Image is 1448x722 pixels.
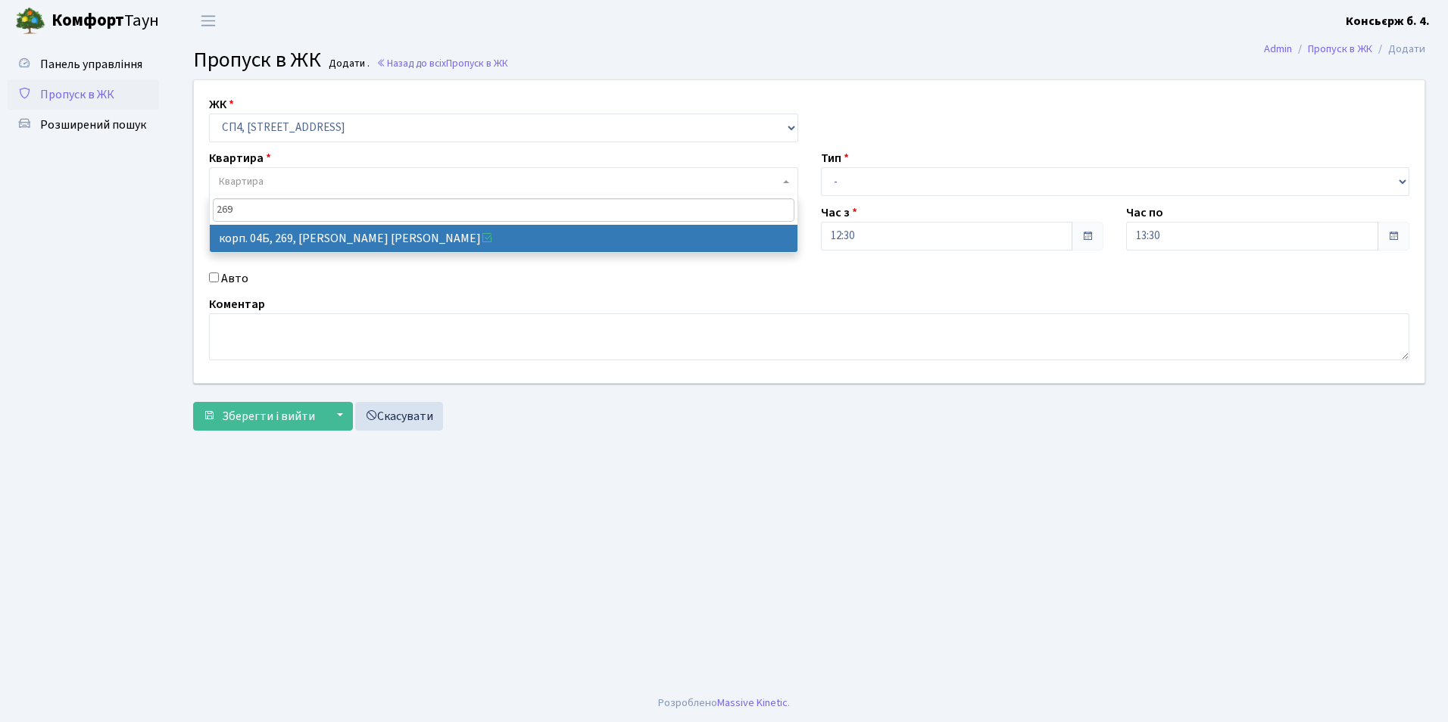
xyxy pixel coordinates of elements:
span: Пропуск в ЖК [40,86,114,103]
a: Скасувати [355,402,443,431]
a: Панель управління [8,49,159,79]
label: Тип [821,149,849,167]
a: Назад до всіхПропуск в ЖК [376,56,508,70]
label: Коментар [209,295,265,313]
label: Квартира [209,149,271,167]
span: Зберегти і вийти [222,408,315,425]
span: Пропуск в ЖК [193,45,321,75]
nav: breadcrumb [1241,33,1448,65]
a: Admin [1264,41,1292,57]
li: Додати [1372,41,1425,58]
b: Консьєрж б. 4. [1346,13,1430,30]
a: Massive Kinetic [717,695,788,711]
span: Пропуск в ЖК [446,56,508,70]
a: Розширений пошук [8,110,159,140]
a: Пропуск в ЖК [1308,41,1372,57]
img: logo.png [15,6,45,36]
a: Консьєрж б. 4. [1346,12,1430,30]
button: Зберегти і вийти [193,402,325,431]
label: Час з [821,204,857,222]
button: Переключити навігацію [189,8,227,33]
span: Панель управління [40,56,142,73]
label: Авто [221,269,248,288]
a: Пропуск в ЖК [8,79,159,110]
div: Розроблено . [658,695,790,711]
small: Додати . [326,58,370,70]
span: Розширений пошук [40,117,146,133]
label: ЖК [209,95,234,114]
label: Час по [1126,204,1163,222]
span: Таун [51,8,159,34]
span: Квартира [219,174,264,189]
b: Комфорт [51,8,124,33]
li: корп. 04Б, 269, [PERSON_NAME] [PERSON_NAME] [210,225,797,252]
